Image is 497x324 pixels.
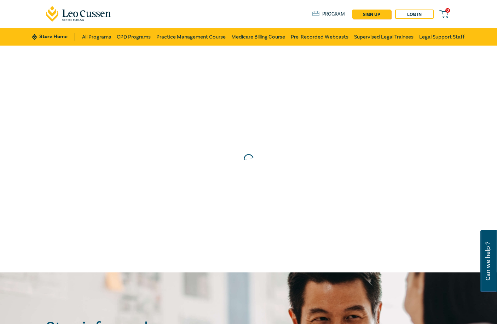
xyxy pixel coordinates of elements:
a: Log in [395,10,434,19]
a: Supervised Legal Trainees [354,28,414,46]
span: Can we help ? [485,234,491,288]
a: Program [312,10,345,18]
a: Medicare Billing Course [231,28,285,46]
a: Pre-Recorded Webcasts [291,28,348,46]
a: sign up [352,10,391,19]
a: All Programs [82,28,111,46]
a: Practice Management Course [156,28,226,46]
a: Store Home [32,33,75,41]
span: 0 [445,8,450,13]
a: Legal Support Staff [419,28,465,46]
a: CPD Programs [117,28,151,46]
